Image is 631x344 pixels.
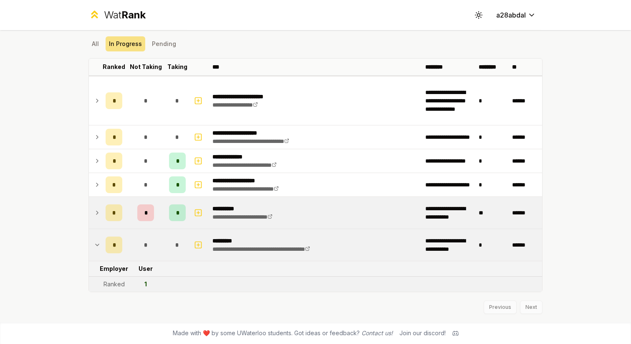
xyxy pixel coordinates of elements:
td: User [126,261,166,276]
span: Rank [121,9,146,21]
button: a28abdal [490,8,543,23]
button: All [88,36,102,51]
a: WatRank [88,8,146,22]
div: 1 [144,280,147,288]
p: Not Taking [130,63,162,71]
button: In Progress [106,36,145,51]
p: Ranked [103,63,125,71]
div: Join our discord! [399,329,446,337]
button: Pending [149,36,179,51]
td: Employer [102,261,126,276]
span: a28abdal [496,10,526,20]
div: Wat [104,8,146,22]
p: Taking [167,63,187,71]
a: Contact us! [361,329,393,336]
div: Ranked [103,280,125,288]
span: Made with ❤️ by some UWaterloo students. Got ideas or feedback? [173,329,393,337]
